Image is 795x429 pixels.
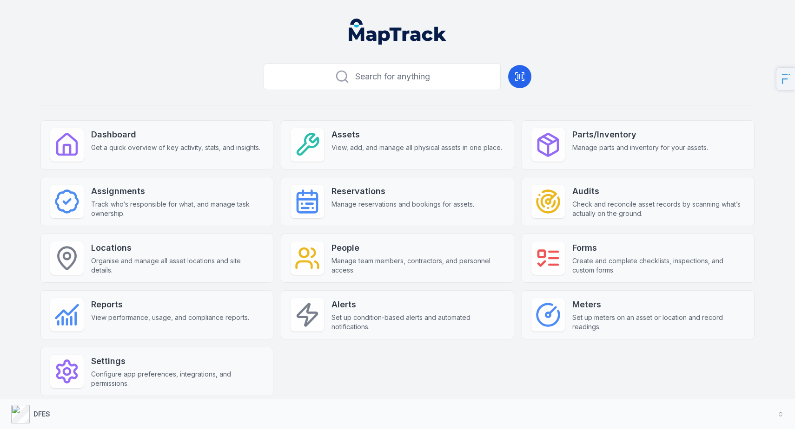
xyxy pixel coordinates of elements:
[281,120,514,169] a: AssetsView, add, and manage all physical assets in one place.
[572,185,745,198] strong: Audits
[91,128,260,141] strong: Dashboard
[334,19,461,45] nav: Global
[281,177,514,226] a: ReservationsManage reservations and bookings for assets.
[91,355,264,368] strong: Settings
[522,290,755,339] a: MetersSet up meters on an asset or location and record readings.
[572,128,708,141] strong: Parts/Inventory
[572,241,745,254] strong: Forms
[572,313,745,331] span: Set up meters on an asset or location and record readings.
[91,241,264,254] strong: Locations
[40,177,273,226] a: AssignmentsTrack who’s responsible for what, and manage task ownership.
[40,120,273,169] a: DashboardGet a quick overview of key activity, stats, and insights.
[522,234,755,283] a: FormsCreate and complete checklists, inspections, and custom forms.
[331,241,504,254] strong: People
[522,177,755,226] a: AuditsCheck and reconcile asset records by scanning what’s actually on the ground.
[40,234,273,283] a: LocationsOrganise and manage all asset locations and site details.
[522,120,755,169] a: Parts/InventoryManage parts and inventory for your assets.
[40,347,273,396] a: SettingsConfigure app preferences, integrations, and permissions.
[91,143,260,152] span: Get a quick overview of key activity, stats, and insights.
[331,298,504,311] strong: Alerts
[331,185,474,198] strong: Reservations
[331,313,504,331] span: Set up condition-based alerts and automated notifications.
[355,70,430,83] span: Search for anything
[91,200,264,218] span: Track who’s responsible for what, and manage task ownership.
[91,298,249,311] strong: Reports
[33,410,50,418] strong: DFES
[281,234,514,283] a: PeopleManage team members, contractors, and personnel access.
[572,256,745,275] span: Create and complete checklists, inspections, and custom forms.
[264,63,501,90] button: Search for anything
[331,143,502,152] span: View, add, and manage all physical assets in one place.
[91,185,264,198] strong: Assignments
[572,200,745,218] span: Check and reconcile asset records by scanning what’s actually on the ground.
[331,256,504,275] span: Manage team members, contractors, and personnel access.
[91,370,264,388] span: Configure app preferences, integrations, and permissions.
[91,256,264,275] span: Organise and manage all asset locations and site details.
[91,313,249,322] span: View performance, usage, and compliance reports.
[572,298,745,311] strong: Meters
[331,128,502,141] strong: Assets
[572,143,708,152] span: Manage parts and inventory for your assets.
[40,290,273,339] a: ReportsView performance, usage, and compliance reports.
[281,290,514,339] a: AlertsSet up condition-based alerts and automated notifications.
[331,200,474,209] span: Manage reservations and bookings for assets.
